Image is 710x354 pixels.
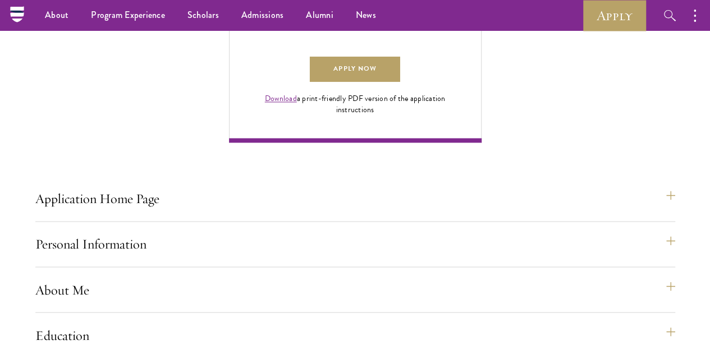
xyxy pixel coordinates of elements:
button: About Me [35,276,675,303]
button: Application Home Page [35,185,675,212]
button: Personal Information [35,231,675,258]
div: a print-friendly PDF version of the application instructions [252,93,459,116]
a: Download [265,93,297,104]
button: Education [35,321,675,348]
a: Apply Now [310,57,400,82]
